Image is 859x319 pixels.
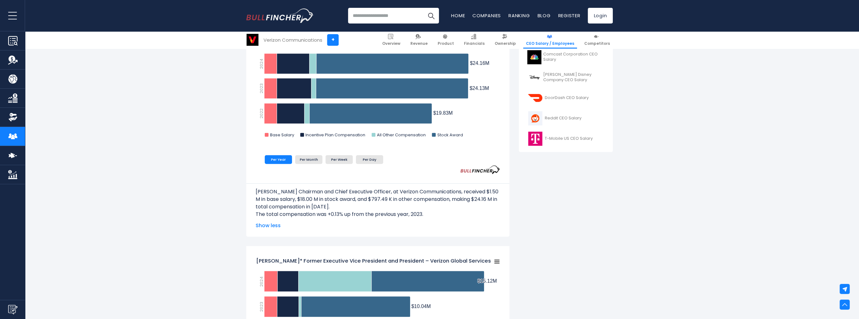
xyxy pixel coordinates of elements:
img: DIS logo [527,71,541,85]
img: RDDT logo [527,111,543,125]
p: The total compensation was +0.13% up from the previous year, 2023. [256,211,500,218]
tspan: $15.12M [477,278,497,284]
a: Revenue [408,31,430,49]
tspan: [PERSON_NAME]* Former Executive Vice President and President – Verizon Global Services [256,257,491,264]
img: Bullfincher logo [246,8,314,23]
a: Overview [379,31,403,49]
text: Incentive Plan Compensation [305,132,365,138]
text: Base Salary [270,132,294,138]
a: Ownership [492,31,519,49]
tspan: $10.04M [411,304,431,309]
span: Revenue [410,41,428,46]
span: Competitors [584,41,610,46]
span: Reddit CEO Salary [545,116,581,121]
a: Financials [461,31,487,49]
img: CMCSA logo [527,50,541,64]
text: 2023 [258,302,264,312]
a: Companies [472,12,501,19]
tspan: $24.16M [470,60,489,66]
span: Financials [464,41,485,46]
text: 2023 [258,83,264,93]
a: Competitors [581,31,613,49]
svg: Hans Vestberg Chairman and Chief Executive Officer [256,34,500,144]
button: Search [423,8,439,24]
span: Comcast Corporation CEO Salary [543,52,604,62]
text: 2024 [258,59,264,69]
a: Home [451,12,465,19]
text: Stock Award [437,132,463,138]
text: 2024 [258,276,264,287]
img: Ownership [8,112,18,122]
a: T-Mobile US CEO Salary [523,130,608,147]
img: DASH logo [527,91,543,105]
a: Register [558,12,580,19]
a: Product [435,31,457,49]
a: CEO Salary / Employees [523,31,577,49]
li: Per Month [295,155,322,164]
a: Comcast Corporation CEO Salary [523,49,608,66]
img: VZ logo [247,34,258,46]
tspan: $19.83M [433,110,453,116]
span: Product [438,41,454,46]
text: All Other Compensation [377,132,426,138]
a: DoorDash CEO Salary [523,89,608,107]
li: Per Day [356,155,383,164]
span: Overview [382,41,400,46]
a: Ranking [508,12,530,19]
span: Ownership [495,41,516,46]
span: T-Mobile US CEO Salary [545,136,593,141]
span: CEO Salary / Employees [526,41,574,46]
a: + [327,34,339,46]
a: Reddit CEO Salary [523,110,608,127]
span: [PERSON_NAME] Disney Company CEO Salary [543,72,604,83]
img: TMUS logo [527,132,543,146]
a: [PERSON_NAME] Disney Company CEO Salary [523,69,608,86]
div: Verizon Communications [263,36,322,44]
text: 2022 [258,108,264,118]
li: Per Week [325,155,353,164]
a: Go to homepage [246,8,314,23]
a: Login [588,8,613,24]
a: Blog [537,12,550,19]
tspan: $24.13M [470,86,489,91]
p: [PERSON_NAME] Chairman and Chief Executive Officer, at Verizon Communications, received $1.50 M i... [256,188,500,211]
li: Per Year [265,155,292,164]
span: DoorDash CEO Salary [545,95,589,101]
span: Show less [256,222,500,229]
